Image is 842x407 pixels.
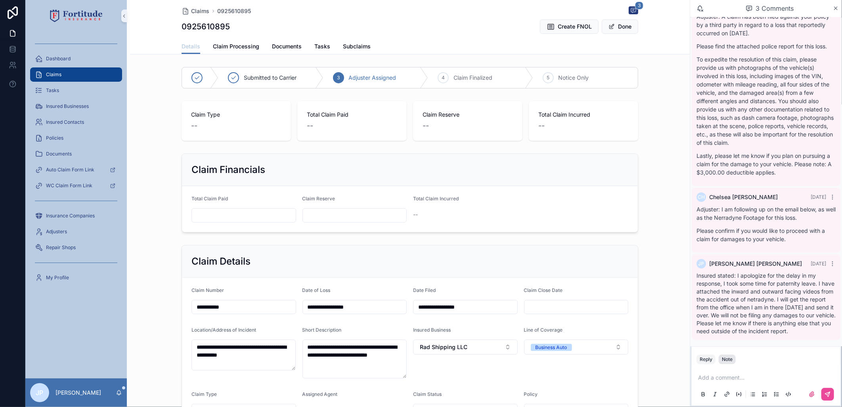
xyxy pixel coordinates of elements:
a: Details [182,39,200,54]
div: Business Auto [536,344,567,351]
p: Please find the attached police report for this loss. [697,42,836,50]
span: Short Description [302,327,342,333]
a: Insured Businesses [30,99,122,113]
a: Policies [30,131,122,145]
span: Dashboard [46,56,71,62]
span: Policy [524,391,538,397]
span: My Profile [46,275,69,281]
span: 3 [337,75,340,81]
span: Claim Finalized [454,74,492,82]
span: Insured Businesses [46,103,89,109]
span: Subclaims [343,42,371,50]
span: Claim Close Date [524,287,563,293]
span: 3 Comments [756,4,794,13]
a: Insured Contacts [30,115,122,129]
span: [PERSON_NAME] [PERSON_NAME] [709,260,802,268]
a: Claim Processing [213,39,259,55]
a: 0925610895 [217,7,251,15]
p: Adjuster: A claim has been filed against your policy by a third party in regard to a loss that re... [697,12,836,37]
a: Subclaims [343,39,371,55]
span: Total Claim Incurred [413,196,459,202]
span: Claim Processing [213,42,259,50]
a: Documents [30,147,122,161]
span: Insured Business [413,327,451,333]
span: Claim Reserve [302,196,335,202]
span: Insured stated: I apologize for the delay in my response, I took some time for paternity leave. I... [697,272,836,334]
button: Select Button [413,340,518,355]
button: Create FNOL [540,19,599,34]
a: WC Claim Form Link [30,179,122,193]
a: Repair Shops [30,240,122,255]
span: Total Claim Paid [191,196,228,202]
a: Dashboard [30,52,122,66]
div: Note [722,356,733,363]
a: Auto Claim Form Link [30,163,122,177]
p: Adjuster: I am following up on the email below, as well as the Nerradyne Footage for this loss. [697,205,836,222]
span: WC Claim Form Link [46,182,92,189]
span: Documents [46,151,72,157]
span: Insurance Companies [46,213,95,219]
span: Repair Shops [46,244,76,251]
span: Total Claim Incurred [538,111,629,119]
a: Tasks [30,83,122,98]
span: Line of Coverage [524,327,563,333]
span: [DATE] [811,194,826,200]
span: Create FNOL [558,23,592,31]
span: Assigned Agent [302,391,338,397]
span: Auto Claim Form Link [46,167,94,173]
span: Claims [191,7,209,15]
span: -- [423,120,429,131]
span: Rad Shipping LLC [420,343,467,351]
span: Claim Reserve [423,111,513,119]
a: Tasks [314,39,330,55]
span: -- [413,211,418,219]
span: JP [698,261,704,267]
span: Notice Only [559,74,589,82]
span: Submitted to Carrier [244,74,297,82]
span: Adjuster Assigned [349,74,396,82]
span: -- [191,120,197,131]
span: Claims [46,71,61,78]
a: Insurance Companies [30,209,122,223]
span: Documents [272,42,302,50]
span: 3 [635,2,643,10]
a: Adjusters [30,225,122,239]
span: Policies [46,135,63,141]
span: CH [698,194,705,200]
span: Claim Type [191,391,217,397]
p: [PERSON_NAME] [55,389,101,397]
h1: 0925610895 [182,21,230,32]
span: 4 [442,75,445,81]
span: -- [307,120,313,131]
span: JP [36,388,44,397]
button: Select Button [524,340,629,355]
span: Claim Status [413,391,442,397]
a: Claims [182,7,209,15]
span: Adjusters [46,228,67,235]
p: Lastly, please let me know if you plan on pursuing a claim for the damage to your vehicle. Please... [697,152,836,177]
h2: Claim Details [191,255,251,268]
span: Claim Number [191,287,224,293]
a: Documents [272,39,302,55]
span: Insured Contacts [46,119,84,125]
span: [DATE] [811,261,826,267]
span: Total Claim Paid [307,111,397,119]
p: Please confirm if you would like to proceed with a claim for damages to your vehicle. [697,227,836,243]
p: To expedite the resolution of this claim, please provide us with photographs of the vehicle(s) in... [697,55,836,147]
a: My Profile [30,271,122,285]
a: Claims [30,67,122,82]
span: Details [182,42,200,50]
button: Done [602,19,638,34]
span: -- [538,120,545,131]
span: Tasks [314,42,330,50]
span: Date Filed [413,287,436,293]
img: App logo [50,10,103,22]
button: Reply [697,355,716,364]
button: Note [719,355,736,364]
div: scrollable content [25,32,127,295]
span: 5 [547,75,549,81]
span: Date of Loss [302,287,331,293]
span: Chelsea [PERSON_NAME] [709,193,778,201]
span: Location/Address of Incident [191,327,256,333]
